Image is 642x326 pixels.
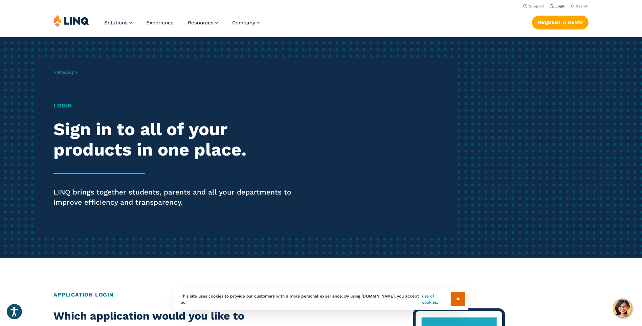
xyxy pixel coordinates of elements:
a: Company [232,20,260,26]
img: LINQ | K‑12 Software [53,14,89,27]
a: Request a Demo [532,16,589,29]
button: Open Search Bar [571,4,589,9]
button: Hello, have a question? Let’s chat. [613,299,632,318]
span: Resources [188,20,214,26]
nav: Primary Navigation [104,14,260,37]
span: Search [576,4,589,8]
h2: Sign in to all of your products in one place. [53,119,301,160]
span: Solutions [104,20,128,26]
a: use of cookies. [422,293,451,305]
div: This site uses cookies to provide our customers with a more personal experience. By using [DOMAIN... [174,288,468,310]
h2: Application Login [53,291,589,299]
a: Solutions [104,20,132,26]
span: / [53,70,77,75]
span: Login [67,70,77,75]
a: Login [550,4,566,8]
p: LINQ brings together students, parents and all your departments to improve efficiency and transpa... [53,187,301,207]
span: Company [232,20,255,26]
a: Home [53,70,65,75]
h1: Login [53,102,301,110]
a: Experience [146,20,174,26]
a: Resources [188,20,218,26]
nav: Button Navigation [532,14,589,29]
a: Support [523,4,544,8]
